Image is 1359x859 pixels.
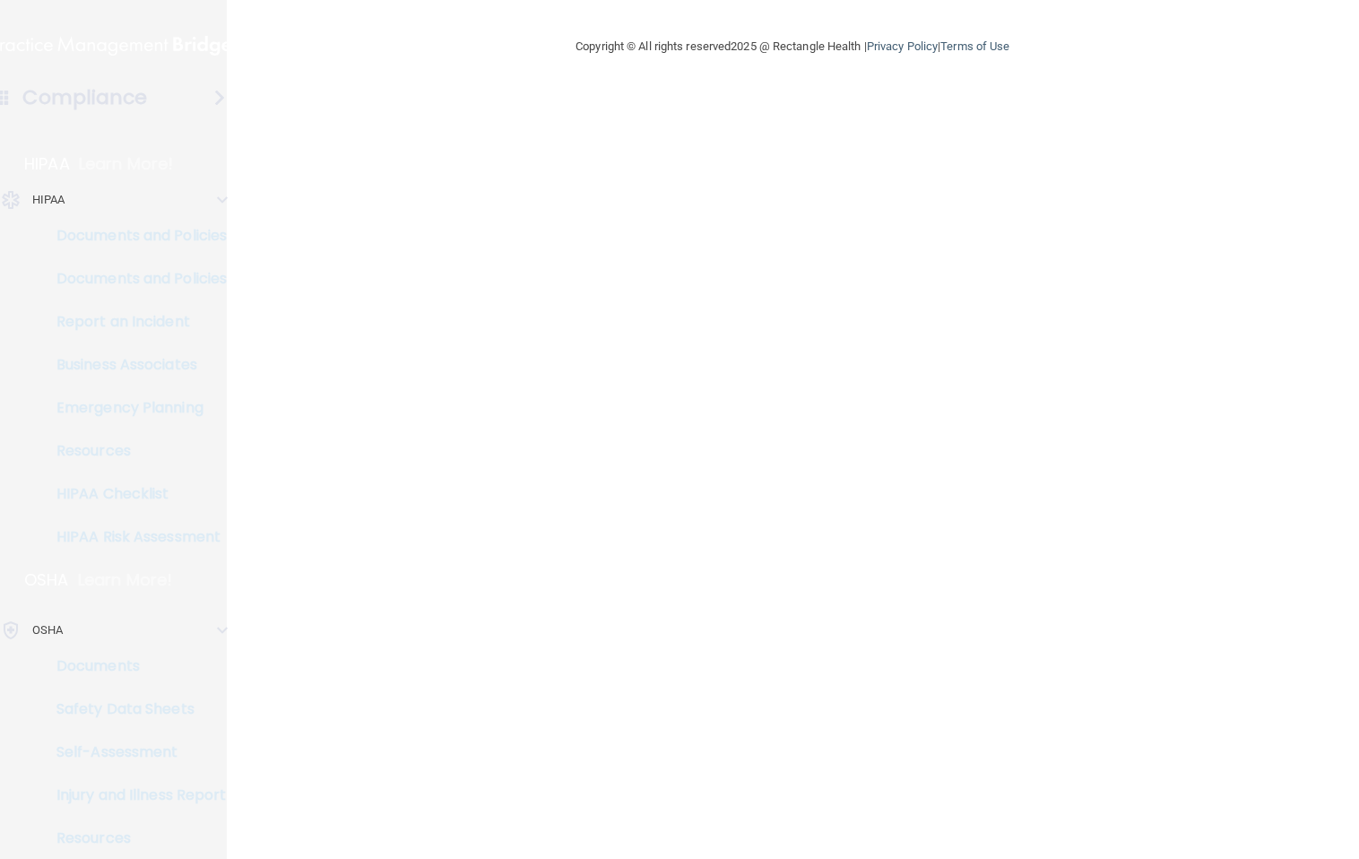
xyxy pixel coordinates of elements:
p: Emergency Planning [12,399,256,417]
div: Copyright © All rights reserved 2025 @ Rectangle Health | | [465,18,1120,75]
p: Learn More! [78,569,173,591]
p: Report an Incident [12,313,256,331]
p: HIPAA [24,153,70,175]
p: Documents [12,657,256,675]
p: Injury and Illness Report [12,786,256,804]
h4: Compliance [22,85,147,110]
p: Business Associates [12,356,256,374]
p: Learn More! [79,153,174,175]
p: HIPAA [32,189,65,211]
a: Terms of Use [940,39,1009,53]
a: Privacy Policy [867,39,938,53]
p: Resources [12,442,256,460]
p: Documents and Policies [12,227,256,245]
p: HIPAA Checklist [12,485,256,503]
p: OSHA [32,620,63,641]
p: HIPAA Risk Assessment [12,528,256,546]
p: Documents and Policies [12,270,256,288]
p: Self-Assessment [12,743,256,761]
p: Resources [12,829,256,847]
p: OSHA [24,569,69,591]
p: Safety Data Sheets [12,700,256,718]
